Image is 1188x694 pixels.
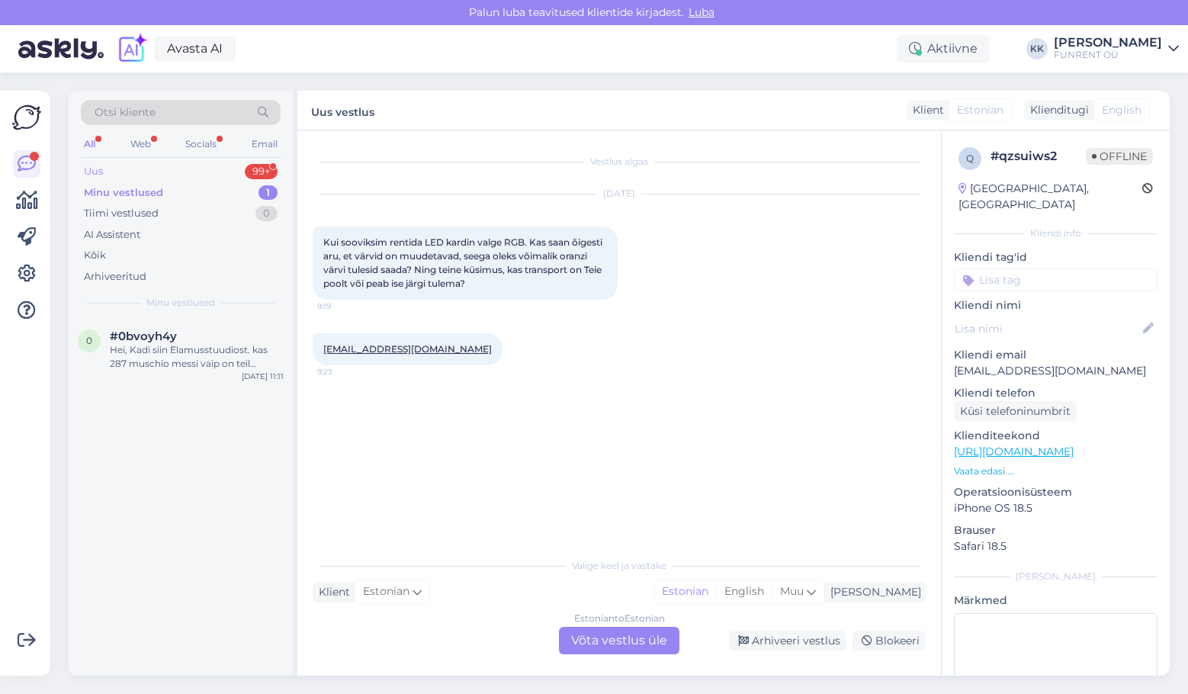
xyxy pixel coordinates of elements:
[1054,37,1179,61] a: [PERSON_NAME]FUNRENT OÜ
[116,33,148,65] img: explore-ai
[182,134,220,154] div: Socials
[313,559,926,573] div: Valige keel ja vastake
[1054,37,1162,49] div: [PERSON_NAME]
[84,185,163,201] div: Minu vestlused
[966,153,974,164] span: q
[716,580,772,603] div: English
[81,134,98,154] div: All
[852,631,926,651] div: Blokeeri
[954,464,1157,478] p: Vaata edasi ...
[154,36,236,62] a: Avasta AI
[954,385,1157,401] p: Kliendi telefon
[146,296,215,310] span: Minu vestlused
[258,185,278,201] div: 1
[684,5,719,19] span: Luba
[559,627,679,654] div: Võta vestlus üle
[311,100,374,120] label: Uus vestlus
[954,347,1157,363] p: Kliendi email
[323,343,492,355] a: [EMAIL_ADDRESS][DOMAIN_NAME]
[654,580,716,603] div: Estonian
[954,522,1157,538] p: Brauser
[954,401,1077,422] div: Küsi telefoninumbrit
[954,363,1157,379] p: [EMAIL_ADDRESS][DOMAIN_NAME]
[127,134,154,154] div: Web
[1054,49,1162,61] div: FUNRENT OÜ
[954,593,1157,609] p: Märkmed
[245,164,278,179] div: 99+
[323,236,605,289] span: Kui sooviksim rentida LED kardin valge RGB. Kas saan õigesti aru, et värvid on muudetavad, seega ...
[954,227,1157,240] div: Kliendi info
[317,366,374,378] span: 9:23
[84,227,140,243] div: AI Assistent
[95,104,156,120] span: Otsi kliente
[1086,148,1153,165] span: Offline
[957,102,1003,118] span: Estonian
[954,297,1157,313] p: Kliendi nimi
[84,164,103,179] div: Uus
[897,35,990,63] div: Aktiivne
[84,269,146,284] div: Arhiveeritud
[1024,102,1089,118] div: Klienditugi
[313,187,926,201] div: [DATE]
[824,584,921,600] div: [PERSON_NAME]
[110,343,284,371] div: Hei, Kadi siin Elamusstuudiost. kas 287 muschio messi vaip on teil [GEOGRAPHIC_DATA] olemas? vaja...
[954,428,1157,444] p: Klienditeekond
[574,612,665,625] div: Estonian to Estonian
[1102,102,1141,118] span: English
[313,584,350,600] div: Klient
[954,500,1157,516] p: iPhone OS 18.5
[110,329,177,343] span: #0bvoyh4y
[1026,38,1048,59] div: KK
[729,631,846,651] div: Arhiveeri vestlus
[780,584,804,598] span: Muu
[363,583,409,600] span: Estonian
[313,155,926,169] div: Vestlus algas
[954,249,1157,265] p: Kliendi tag'id
[954,538,1157,554] p: Safari 18.5
[84,206,159,221] div: Tiimi vestlused
[84,248,106,263] div: Kõik
[317,300,374,312] span: 9:19
[249,134,281,154] div: Email
[954,570,1157,583] div: [PERSON_NAME]
[954,445,1074,458] a: [URL][DOMAIN_NAME]
[958,181,1142,213] div: [GEOGRAPHIC_DATA], [GEOGRAPHIC_DATA]
[955,320,1140,337] input: Lisa nimi
[255,206,278,221] div: 0
[907,102,944,118] div: Klient
[12,103,41,132] img: Askly Logo
[991,147,1086,165] div: # qzsuiws2
[86,335,92,346] span: 0
[242,371,284,382] div: [DATE] 11:11
[954,268,1157,291] input: Lisa tag
[954,484,1157,500] p: Operatsioonisüsteem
